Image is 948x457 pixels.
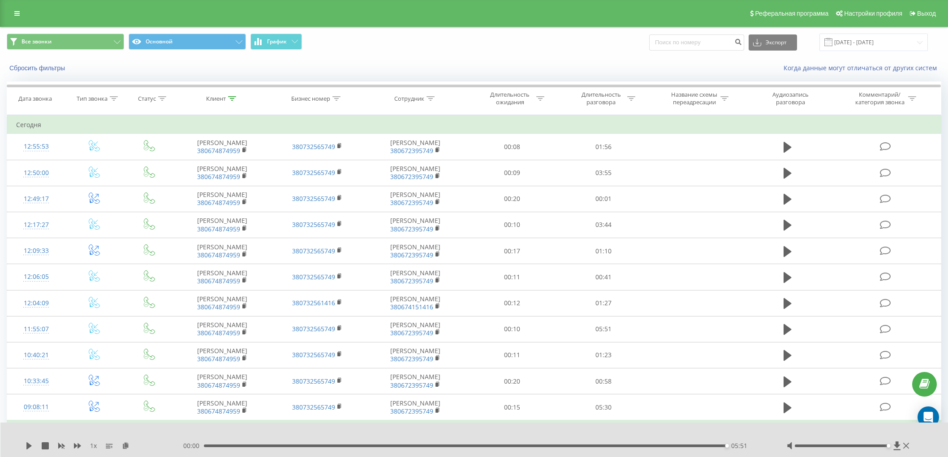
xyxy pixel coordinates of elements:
[197,251,240,259] a: 380674874959
[175,316,270,342] td: [PERSON_NAME]
[175,394,270,421] td: [PERSON_NAME]
[390,172,433,181] a: 380672395749
[206,95,226,103] div: Клиент
[197,329,240,337] a: 380674874959
[558,160,649,186] td: 03:55
[7,116,941,134] td: Сегодня
[390,225,433,233] a: 380672395749
[364,316,466,342] td: [PERSON_NAME]
[394,95,424,103] div: Сотрудник
[918,406,939,428] div: Open Intercom Messenger
[16,398,56,416] div: 09:08:11
[7,34,124,50] button: Все звонки
[466,394,558,421] td: 00:15
[7,64,69,72] button: Сбросить фильтры
[292,377,335,385] a: 380732565749
[364,342,466,368] td: [PERSON_NAME]
[292,142,335,151] a: 380732565749
[197,198,240,207] a: 380674874959
[364,212,466,238] td: [PERSON_NAME]
[649,34,744,51] input: Поиск по номеру
[844,10,902,17] span: Настройки профиля
[390,381,433,389] a: 380672395749
[749,34,797,51] button: Экспорт
[466,368,558,394] td: 00:20
[390,198,433,207] a: 380672395749
[291,95,330,103] div: Бизнес номер
[250,34,302,50] button: График
[16,164,56,182] div: 12:50:00
[16,320,56,338] div: 11:55:07
[292,299,335,307] a: 380732561416
[197,381,240,389] a: 380674874959
[558,186,649,212] td: 00:01
[917,10,936,17] span: Выход
[390,407,433,415] a: 380672395749
[16,138,56,155] div: 12:55:53
[292,194,335,203] a: 380732565749
[887,444,891,448] div: Accessibility label
[466,238,558,264] td: 00:17
[466,342,558,368] td: 00:11
[175,212,270,238] td: [PERSON_NAME]
[364,238,466,264] td: [PERSON_NAME]
[364,394,466,421] td: [PERSON_NAME]
[16,242,56,260] div: 12:09:33
[183,441,204,450] span: 00:00
[292,220,335,229] a: 380732565749
[129,34,246,50] button: Основной
[197,146,240,155] a: 380674874959
[390,329,433,337] a: 380672395749
[175,290,270,316] td: [PERSON_NAME]
[784,64,941,72] a: Когда данные могут отличаться от других систем
[390,146,433,155] a: 380672395749
[466,134,558,160] td: 00:08
[197,172,240,181] a: 380674874959
[466,212,558,238] td: 00:10
[364,186,466,212] td: [PERSON_NAME]
[7,420,941,438] td: Вчера
[16,216,56,234] div: 12:17:27
[267,38,287,45] span: График
[670,91,718,106] div: Название схемы переадресации
[364,264,466,290] td: [PERSON_NAME]
[558,342,649,368] td: 01:23
[466,186,558,212] td: 00:20
[390,303,433,311] a: 380674151416
[853,91,906,106] div: Комментарий/категория звонка
[390,251,433,259] a: 380672395749
[558,394,649,421] td: 05:30
[197,277,240,285] a: 380674874959
[390,277,433,285] a: 380672395749
[466,290,558,316] td: 00:12
[197,303,240,311] a: 380674874959
[292,325,335,333] a: 380732565749
[292,273,335,281] a: 380732565749
[16,346,56,364] div: 10:40:21
[22,38,52,45] span: Все звонки
[577,91,625,106] div: Длительность разговора
[175,134,270,160] td: [PERSON_NAME]
[466,264,558,290] td: 00:11
[138,95,156,103] div: Статус
[755,10,828,17] span: Реферальная программа
[175,238,270,264] td: [PERSON_NAME]
[486,91,534,106] div: Длительность ожидания
[466,316,558,342] td: 00:10
[364,368,466,394] td: [PERSON_NAME]
[90,441,97,450] span: 1 x
[175,186,270,212] td: [PERSON_NAME]
[390,354,433,363] a: 380672395749
[364,160,466,186] td: [PERSON_NAME]
[77,95,108,103] div: Тип звонка
[197,407,240,415] a: 380674874959
[466,160,558,186] td: 00:09
[292,403,335,411] a: 380732565749
[558,290,649,316] td: 01:27
[16,268,56,286] div: 12:06:05
[175,368,270,394] td: [PERSON_NAME]
[725,444,729,448] div: Accessibility label
[292,168,335,177] a: 380732565749
[762,91,820,106] div: Аудиозапись разговора
[558,134,649,160] td: 01:56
